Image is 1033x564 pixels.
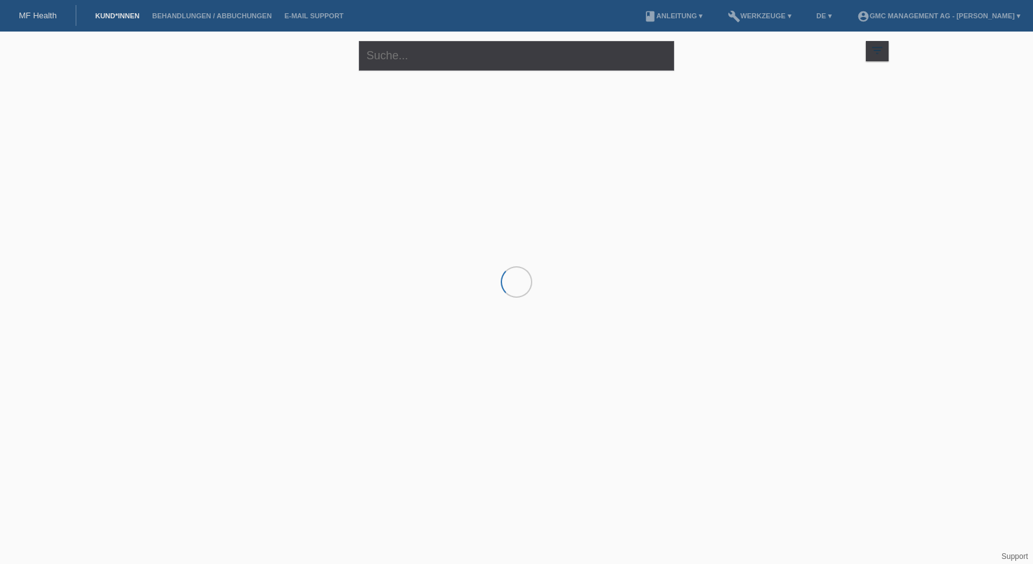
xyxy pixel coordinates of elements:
i: book [644,10,657,23]
a: buildWerkzeuge ▾ [721,12,798,20]
i: build [728,10,740,23]
a: MF Health [19,11,57,20]
a: Support [1001,552,1028,561]
input: Suche... [359,41,674,71]
a: bookAnleitung ▾ [638,12,709,20]
i: filter_list [870,44,884,57]
a: E-Mail Support [278,12,350,20]
a: account_circleGMC Management AG - [PERSON_NAME] ▾ [851,12,1027,20]
a: Kund*innen [89,12,146,20]
a: Behandlungen / Abbuchungen [146,12,278,20]
i: account_circle [857,10,870,23]
a: DE ▾ [810,12,838,20]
